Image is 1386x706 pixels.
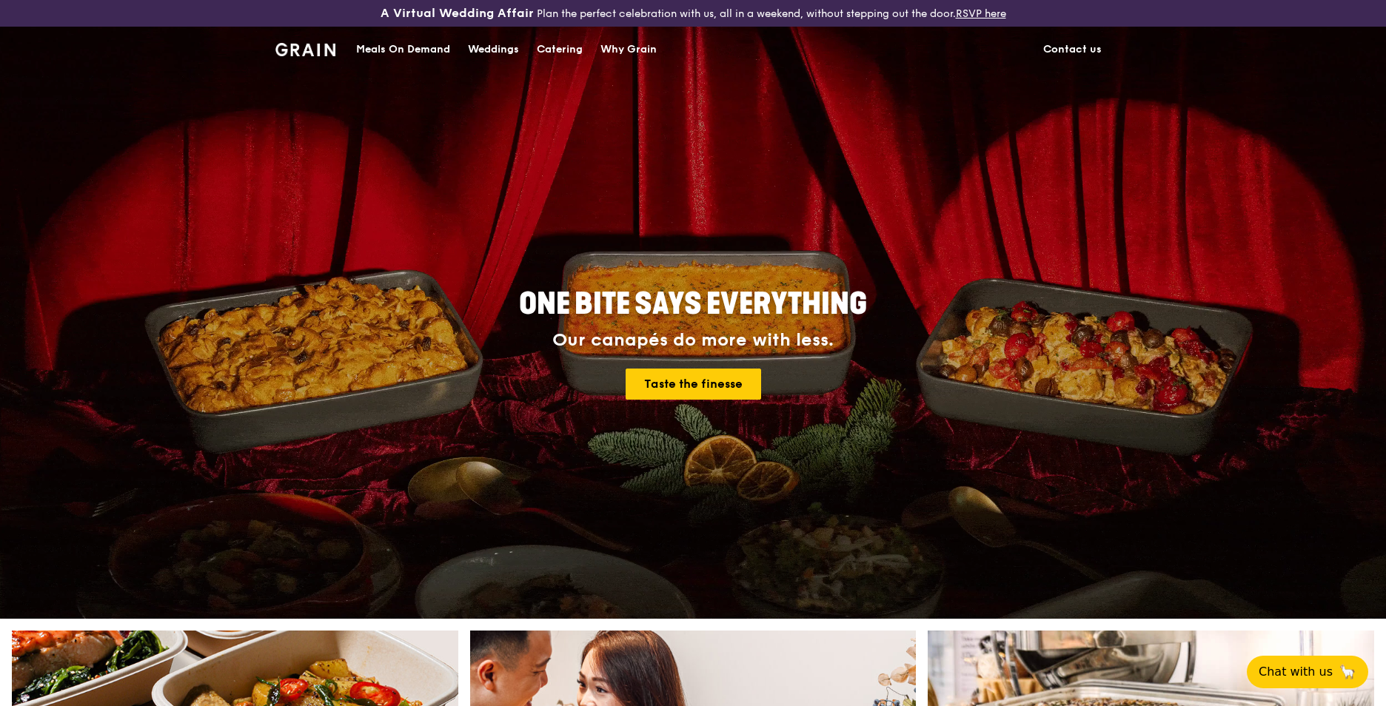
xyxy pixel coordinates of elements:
a: GrainGrain [275,26,335,70]
div: Catering [537,27,583,72]
img: Grain [275,43,335,56]
button: Chat with us🦙 [1247,656,1368,688]
div: Plan the perfect celebration with us, all in a weekend, without stepping out the door. [267,6,1119,21]
a: Contact us [1034,27,1111,72]
div: Our canapés do more with less. [426,330,960,351]
div: Why Grain [600,27,657,72]
span: Chat with us [1259,663,1333,681]
a: Weddings [459,27,528,72]
span: ONE BITE SAYS EVERYTHING [519,286,867,322]
h3: A Virtual Wedding Affair [381,6,534,21]
a: Catering [528,27,592,72]
div: Meals On Demand [356,27,450,72]
a: Taste the finesse [626,369,761,400]
div: Weddings [468,27,519,72]
a: Why Grain [592,27,666,72]
span: 🦙 [1339,663,1356,681]
a: RSVP here [956,7,1006,20]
